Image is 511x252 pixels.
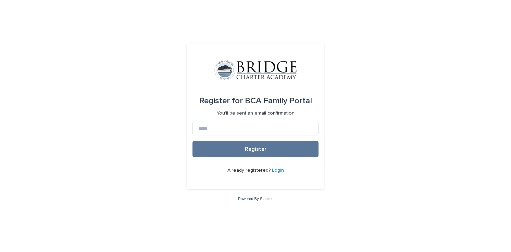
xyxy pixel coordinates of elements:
a: Login [272,168,284,173]
span: Already registered? [227,168,272,173]
div: BCA Family Portal [199,91,312,110]
button: Register [192,141,319,157]
span: Register for [199,97,243,105]
p: You'll be sent an email confirmation [217,110,295,116]
a: Powered By Stacker [238,197,273,201]
img: V1C1m3IdTEidaUdm9Hs0 [214,60,297,80]
span: Register [245,146,266,152]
